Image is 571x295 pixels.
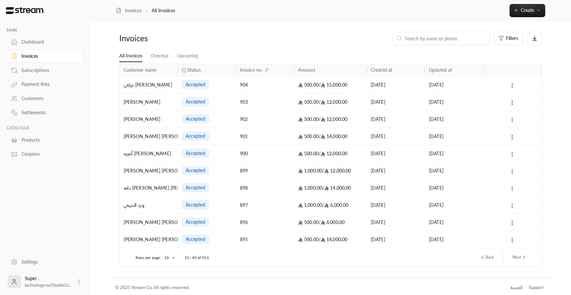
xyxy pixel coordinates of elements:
[429,111,479,128] div: [DATE]
[21,151,75,157] div: Coupons
[186,184,205,191] span: accepted
[240,162,290,179] div: 899
[298,237,321,242] span: 500.00 /
[21,95,75,102] div: Customers
[116,7,142,14] a: Invoices
[7,148,83,161] a: Coupons
[298,128,363,145] div: 14,000.00
[240,128,290,145] div: 901
[124,76,174,93] div: تركي [PERSON_NAME]
[298,145,363,162] div: 12,000.00
[186,150,205,157] span: accepted
[124,231,174,248] div: [PERSON_NAME] [PERSON_NAME]
[186,116,205,122] span: accepted
[371,179,421,196] div: [DATE]
[21,53,75,59] div: Invoices
[371,93,421,110] div: [DATE]
[298,93,363,110] div: 12,000.00
[25,275,72,288] div: Super .
[21,39,75,45] div: Dashboard
[371,145,421,162] div: [DATE]
[298,185,324,191] span: 1,000.00 /
[7,126,83,131] p: CATALOGUE
[7,255,83,268] a: Settings
[124,197,174,213] div: ورد الحربي
[115,284,189,291] div: © 2025 Stream Co. All rights reserved.
[371,76,421,93] div: [DATE]
[510,4,545,17] button: Create
[21,67,75,74] div: Subscriptions
[429,231,479,248] div: [DATE]
[298,99,321,105] span: 500.00 /
[124,145,174,162] div: أميره [PERSON_NAME]
[298,82,321,88] span: 500.00 /
[119,50,142,62] a: All Invoices
[240,111,290,128] div: 902
[527,282,546,294] a: Support
[7,64,83,77] a: Subscriptions
[5,7,44,14] img: Logo
[186,236,205,242] span: accepted
[240,197,290,213] div: 897
[7,36,83,49] a: Dashboard
[298,231,363,248] div: 14,000.00
[7,133,83,146] a: Products
[429,128,479,145] div: [DATE]
[263,66,271,74] button: Sort
[429,162,479,179] div: [DATE]
[240,231,290,248] div: 895
[371,197,421,213] div: [DATE]
[124,128,174,145] div: [PERSON_NAME] [PERSON_NAME]
[298,133,321,139] span: 500.00 /
[240,145,290,162] div: 900
[506,36,518,41] span: Filters
[298,67,315,73] div: Amount
[124,67,157,73] div: Customer name
[21,259,75,265] div: Settings
[429,197,479,213] div: [DATE]
[186,202,205,208] span: accepted
[7,50,83,63] a: Invoices
[124,214,174,231] div: [PERSON_NAME] [PERSON_NAME]
[151,50,169,62] a: Overdue
[429,67,452,73] div: Updated at
[21,137,75,143] div: Products
[371,111,421,128] div: [DATE]
[240,93,290,110] div: 903
[371,214,421,231] div: [DATE]
[240,214,290,231] div: 896
[521,7,534,13] span: Create
[186,219,205,225] span: accepted
[298,202,324,208] span: 1,000.00 /
[21,109,75,116] div: Settlements
[21,81,75,88] div: Payment links
[187,66,201,73] span: Status
[186,133,205,139] span: accepted
[405,35,485,42] input: Search by name or phone
[7,78,83,91] a: Payment links
[240,67,262,73] div: Invoice no.
[494,32,523,45] button: Filters
[152,7,175,14] p: All Invoices
[298,219,321,225] span: 500.00 /
[124,162,174,179] div: [PERSON_NAME] [PERSON_NAME]
[25,283,72,288] span: technology+su93radm1n...
[185,255,209,260] p: 31–40 of 935
[429,76,479,93] div: [DATE]
[477,252,497,263] button: previous page
[119,33,220,44] div: Invoices
[298,151,321,156] span: 500.00 /
[298,162,363,179] div: 12,000.00
[429,214,479,231] div: [DATE]
[510,252,530,263] button: next page
[371,231,421,248] div: [DATE]
[124,111,174,128] div: [PERSON_NAME]
[7,28,83,33] p: MAIN
[298,76,363,93] div: 15,000.00
[429,145,479,162] div: [DATE]
[177,50,198,62] a: Upcoming
[298,116,321,122] span: 500.00 /
[161,254,177,262] div: 10
[298,111,363,128] div: 12,000.00
[7,92,83,105] a: Customers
